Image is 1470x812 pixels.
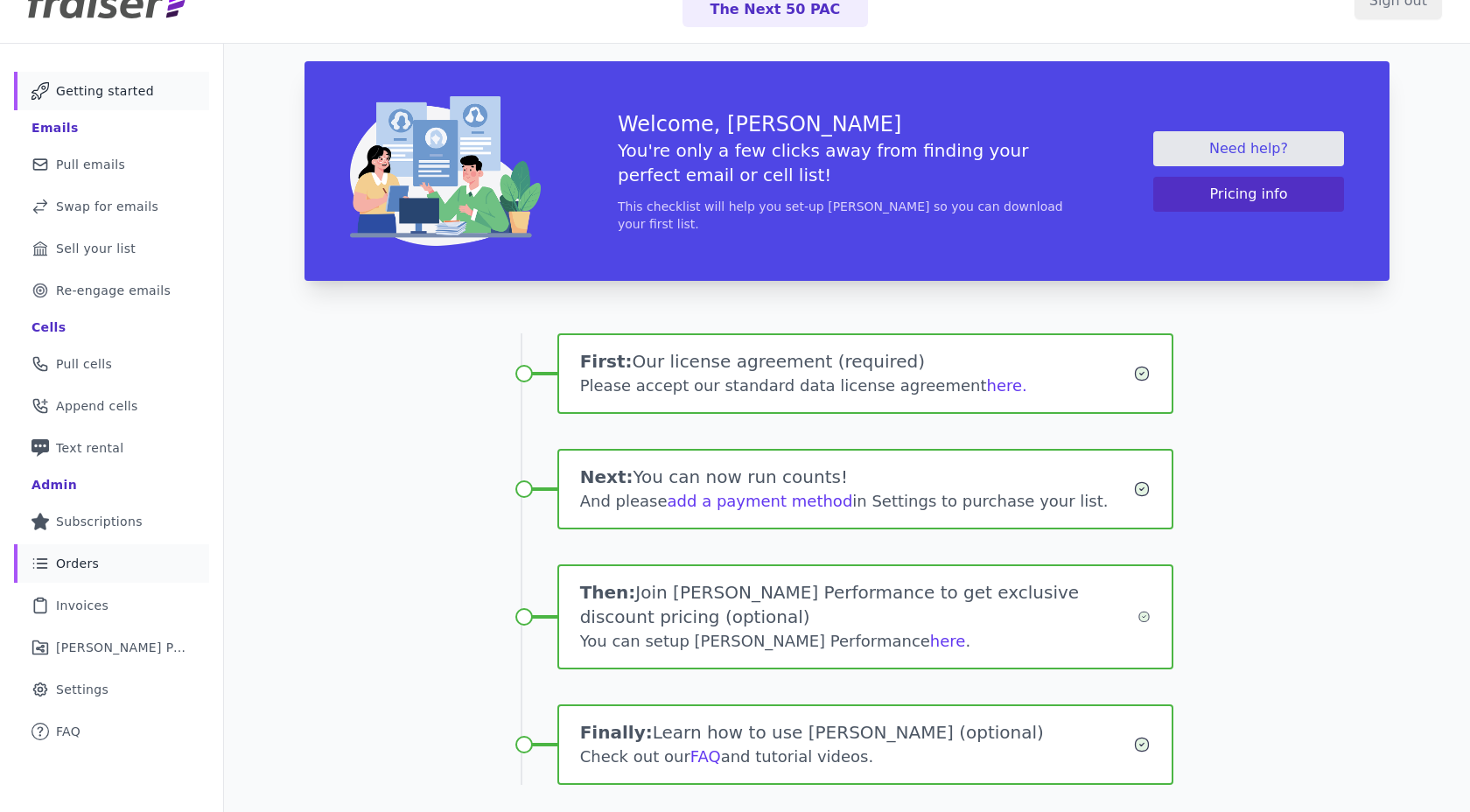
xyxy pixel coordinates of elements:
[580,349,1134,374] h1: Our license agreement (required)
[56,156,125,173] span: Pull emails
[56,355,112,373] span: Pull cells
[618,198,1076,233] p: This checklist will help you set-up [PERSON_NAME] so you can download your first list.
[580,351,633,372] span: First:
[14,544,209,583] a: Orders
[56,597,108,614] span: Invoices
[56,397,138,415] span: Append cells
[350,96,541,246] img: img
[580,722,653,743] span: Finally:
[14,345,209,383] a: Pull cells
[580,466,633,487] span: Next:
[56,639,188,656] span: [PERSON_NAME] Performance
[56,723,80,740] span: FAQ
[31,119,79,136] div: Emails
[14,187,209,226] a: Swap for emails
[14,670,209,709] a: Settings
[14,271,209,310] a: Re-engage emails
[580,580,1137,629] h1: Join [PERSON_NAME] Performance to get exclusive discount pricing (optional)
[14,712,209,751] a: FAQ
[14,628,209,667] a: [PERSON_NAME] Performance
[580,720,1134,745] h1: Learn how to use [PERSON_NAME] (optional)
[56,198,158,215] span: Swap for emails
[580,489,1134,514] div: And please in Settings to purchase your list.
[580,629,1137,654] div: You can setup [PERSON_NAME] Performance .
[14,229,209,268] a: Sell your list
[14,429,209,467] a: Text rental
[56,681,108,698] span: Settings
[56,82,154,100] span: Getting started
[690,747,721,766] a: FAQ
[56,240,136,257] span: Sell your list
[14,387,209,425] a: Append cells
[56,282,171,299] span: Re-engage emails
[31,318,66,336] div: Cells
[14,145,209,184] a: Pull emails
[580,465,1134,489] h1: You can now run counts!
[56,513,143,530] span: Subscriptions
[56,555,99,572] span: Orders
[31,476,77,493] div: Admin
[618,110,1076,138] h3: Welcome, [PERSON_NAME]
[1153,177,1344,212] button: Pricing info
[580,745,1134,769] div: Check out our and tutorial videos.
[668,492,853,510] a: add a payment method
[580,374,1134,398] div: Please accept our standard data license agreement
[56,439,124,457] span: Text rental
[580,582,636,603] span: Then:
[618,138,1076,187] h5: You're only a few clicks away from finding your perfect email or cell list!
[930,632,966,650] a: here
[14,72,209,110] a: Getting started
[1153,131,1344,166] a: Need help?
[14,586,209,625] a: Invoices
[14,502,209,541] a: Subscriptions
